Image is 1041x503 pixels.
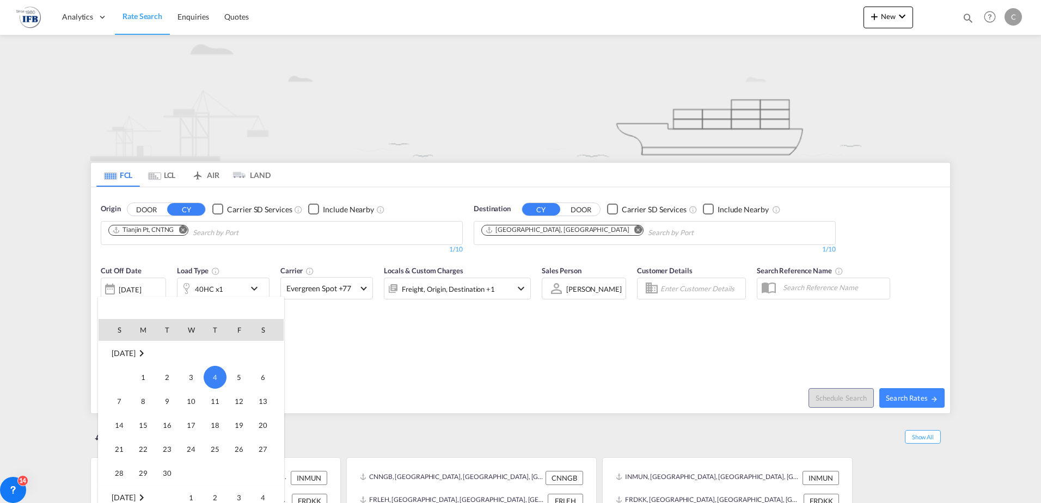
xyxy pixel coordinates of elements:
td: Sunday September 21 2025 [99,437,131,461]
span: 22 [132,438,154,460]
tr: Week 1 [99,365,284,389]
td: Tuesday September 9 2025 [155,389,179,413]
td: Sunday September 28 2025 [99,461,131,486]
span: 10 [180,390,202,412]
span: 7 [108,390,130,412]
th: M [131,319,155,341]
td: Wednesday September 24 2025 [179,437,203,461]
td: Sunday September 7 2025 [99,389,131,413]
span: 25 [204,438,226,460]
span: 9 [156,390,178,412]
td: September 2025 [99,341,284,365]
td: Tuesday September 30 2025 [155,461,179,486]
tr: Week 3 [99,413,284,437]
td: Monday September 29 2025 [131,461,155,486]
span: 21 [108,438,130,460]
span: 1 [132,366,154,388]
span: 28 [108,462,130,484]
span: 18 [204,414,226,436]
td: Wednesday September 10 2025 [179,389,203,413]
td: Friday September 5 2025 [227,365,251,389]
td: Friday September 26 2025 [227,437,251,461]
span: 13 [252,390,274,412]
td: Saturday September 27 2025 [251,437,284,461]
td: Tuesday September 16 2025 [155,413,179,437]
td: Sunday September 14 2025 [99,413,131,437]
td: Saturday September 20 2025 [251,413,284,437]
span: 24 [180,438,202,460]
span: 6 [252,366,274,388]
span: 20 [252,414,274,436]
span: 19 [228,414,250,436]
span: 8 [132,390,154,412]
td: Thursday September 4 2025 [203,365,227,389]
td: Thursday September 25 2025 [203,437,227,461]
tr: Week 4 [99,437,284,461]
span: [DATE] [112,493,135,502]
span: 14 [108,414,130,436]
span: 15 [132,414,154,436]
span: 27 [252,438,274,460]
span: [DATE] [112,348,135,358]
span: 5 [228,366,250,388]
th: S [99,319,131,341]
td: Friday September 19 2025 [227,413,251,437]
tr: Week 5 [99,461,284,486]
span: 4 [204,366,226,389]
span: 12 [228,390,250,412]
span: 3 [180,366,202,388]
th: S [251,319,284,341]
th: T [203,319,227,341]
td: Thursday September 18 2025 [203,413,227,437]
span: 26 [228,438,250,460]
td: Tuesday September 23 2025 [155,437,179,461]
tr: Week undefined [99,341,284,365]
span: 16 [156,414,178,436]
td: Monday September 8 2025 [131,389,155,413]
td: Monday September 22 2025 [131,437,155,461]
td: Monday September 1 2025 [131,365,155,389]
td: Wednesday September 3 2025 [179,365,203,389]
span: 2 [156,366,178,388]
span: 29 [132,462,154,484]
span: 23 [156,438,178,460]
td: Tuesday September 2 2025 [155,365,179,389]
tr: Week 2 [99,389,284,413]
td: Saturday September 6 2025 [251,365,284,389]
td: Monday September 15 2025 [131,413,155,437]
span: 11 [204,390,226,412]
td: Wednesday September 17 2025 [179,413,203,437]
th: W [179,319,203,341]
td: Friday September 12 2025 [227,389,251,413]
th: F [227,319,251,341]
td: Saturday September 13 2025 [251,389,284,413]
span: 17 [180,414,202,436]
th: T [155,319,179,341]
td: Thursday September 11 2025 [203,389,227,413]
span: 30 [156,462,178,484]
